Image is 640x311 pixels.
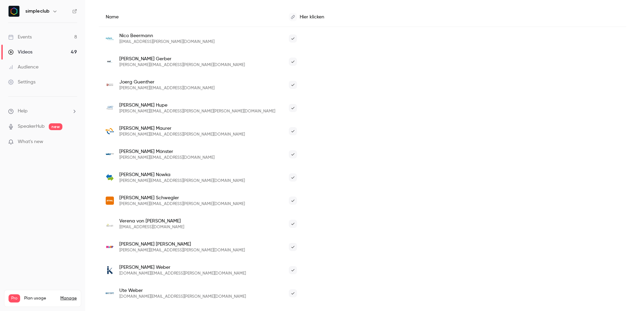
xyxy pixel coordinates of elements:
[106,220,114,228] img: hansimglueck-franchise.de
[24,296,56,301] span: Plan usage
[8,34,32,41] div: Events
[8,64,39,71] div: Audience
[119,102,275,109] span: [PERSON_NAME] Hupe
[119,79,214,85] span: Joerg Guenther
[106,266,114,274] img: kirn-ingenieure.de
[119,271,246,276] span: [DOMAIN_NAME][EMAIL_ADDRESS][PERSON_NAME][DOMAIN_NAME]
[106,173,114,182] img: bwb.de
[119,264,246,271] span: [PERSON_NAME] Weber
[119,39,214,45] span: [EMAIL_ADDRESS][PERSON_NAME][DOMAIN_NAME]
[106,197,114,205] img: stihl.de
[119,201,245,207] span: [PERSON_NAME][EMAIL_ADDRESS][PERSON_NAME][DOMAIN_NAME]
[119,132,245,137] span: [PERSON_NAME][EMAIL_ADDRESS][PERSON_NAME][DOMAIN_NAME]
[119,224,184,230] span: [EMAIL_ADDRESS][DOMAIN_NAME]
[106,81,114,89] img: kimw.de
[18,138,43,145] span: What's new
[106,34,114,43] img: xylem.com
[9,294,20,302] span: Pro
[25,8,49,15] h6: simpleclub
[119,32,214,39] span: Nico Beermann
[99,7,282,27] div: Name
[119,178,245,184] span: [PERSON_NAME][EMAIL_ADDRESS][PERSON_NAME][DOMAIN_NAME]
[119,62,245,68] span: [PERSON_NAME][EMAIL_ADDRESS][PERSON_NAME][DOMAIN_NAME]
[119,155,214,160] span: [PERSON_NAME][EMAIL_ADDRESS][DOMAIN_NAME]
[18,108,28,115] span: Help
[49,123,62,130] span: new
[8,49,32,56] div: Videos
[119,171,245,178] span: [PERSON_NAME] Nowka
[119,125,245,132] span: [PERSON_NAME] Maurer
[106,104,114,112] img: gratz.de
[119,287,246,294] span: Ute Weber
[69,139,77,145] iframe: Noticeable Trigger
[119,218,184,224] span: Verena von [PERSON_NAME]
[106,128,114,134] img: mietwasch.de
[8,79,35,85] div: Settings
[106,289,114,297] img: steep.de
[119,195,245,201] span: [PERSON_NAME] Schwegler
[119,109,275,114] span: [PERSON_NAME][EMAIL_ADDRESS][PERSON_NAME][PERSON_NAME][DOMAIN_NAME]
[119,56,245,62] span: [PERSON_NAME] Gerber
[300,15,324,19] span: Hier klicken
[9,6,19,17] img: simpleclub
[106,150,114,158] img: wkt-group.com
[18,123,45,130] a: SpeakerHub
[119,241,245,248] span: [PERSON_NAME] [PERSON_NAME]
[106,58,114,66] img: m-a-i.de
[60,296,77,301] a: Manage
[119,248,245,253] span: [PERSON_NAME][EMAIL_ADDRESS][PERSON_NAME][DOMAIN_NAME]
[119,148,214,155] span: [PERSON_NAME] Mönster
[119,294,246,299] span: [DOMAIN_NAME][EMAIL_ADDRESS][PERSON_NAME][DOMAIN_NAME]
[119,85,214,91] span: [PERSON_NAME][EMAIL_ADDRESS][DOMAIN_NAME]
[8,108,77,115] li: help-dropdown-opener
[106,243,114,251] img: hipp.de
